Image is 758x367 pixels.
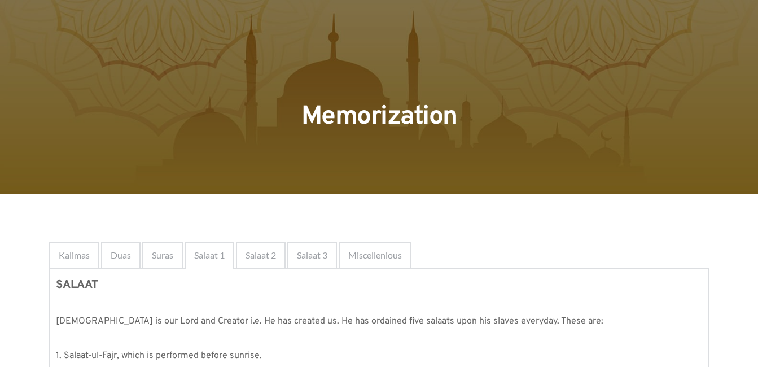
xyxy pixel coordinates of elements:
[194,248,225,262] span: Salaat 1
[301,101,457,134] span: Memorization
[152,248,173,262] span: Suras
[246,248,276,262] span: Salaat 2
[297,248,327,262] span: Salaat 3
[56,350,262,361] span: 1. Salaat-ul-Fajr, which is performed before sunrise.
[56,316,603,327] span: [DEMOGRAPHIC_DATA] is our Lord and Creator i.e. He has created us. He has ordained five salaats u...
[348,248,402,262] span: Miscellenious
[111,248,131,262] span: Duas
[59,248,90,262] span: Kalimas
[56,278,98,292] strong: SALAAT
